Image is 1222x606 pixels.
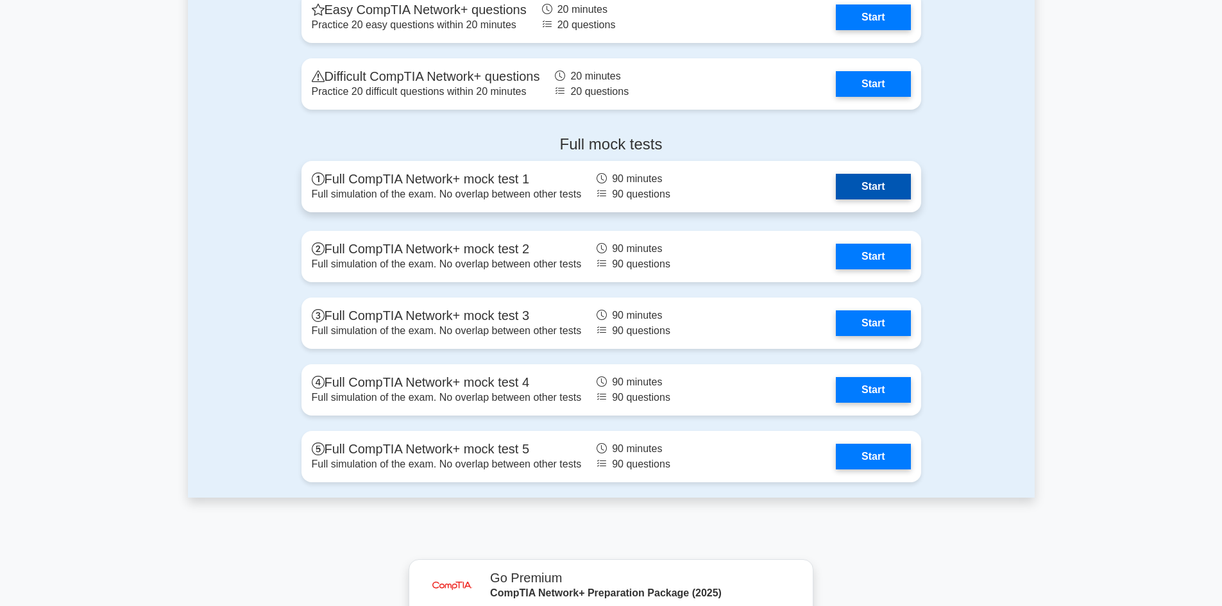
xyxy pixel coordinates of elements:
a: Start [836,310,910,336]
h4: Full mock tests [301,135,921,154]
a: Start [836,71,910,97]
a: Start [836,444,910,469]
a: Start [836,174,910,199]
a: Start [836,244,910,269]
a: Start [836,4,910,30]
a: Start [836,377,910,403]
